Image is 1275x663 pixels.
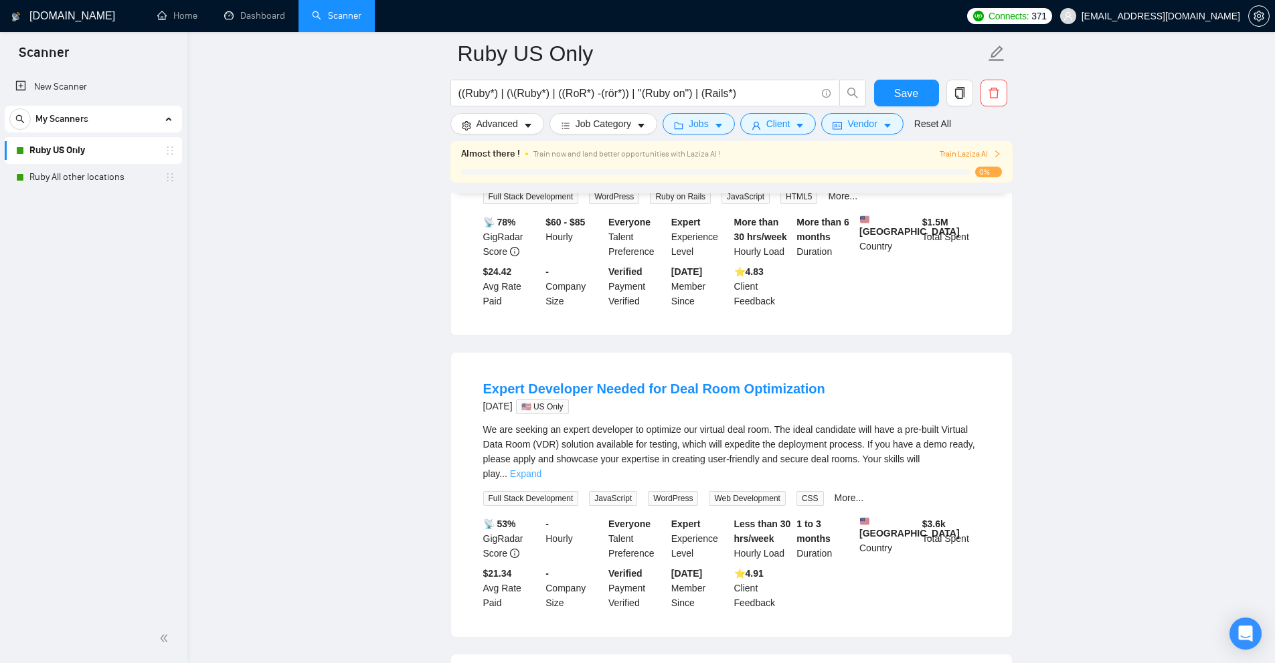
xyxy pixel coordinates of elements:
[981,87,1007,99] span: delete
[483,422,980,481] div: We are seeking an expert developer to optimize our virtual deal room. The ideal candidate will ha...
[795,120,804,130] span: caret-down
[510,549,519,558] span: info-circle
[1248,5,1270,27] button: setting
[1229,618,1262,650] div: Open Intercom Messenger
[477,116,518,131] span: Advanced
[458,37,985,70] input: Scanner name...
[165,145,175,156] span: holder
[920,215,983,259] div: Total Spent
[732,215,794,259] div: Hourly Load
[740,113,817,134] button: userClientcaret-down
[157,10,197,21] a: homeHome
[669,566,732,610] div: Member Since
[543,516,606,561] div: Hourly
[796,491,824,506] span: CSS
[545,217,585,227] b: $60 - $85
[159,632,173,645] span: double-left
[989,9,1029,23] span: Connects:
[10,114,30,124] span: search
[545,568,549,579] b: -
[752,120,761,130] span: user
[35,106,88,132] span: My Scanners
[674,120,683,130] span: folder
[458,85,816,102] input: Search Freelance Jobs...
[483,266,512,277] b: $24.42
[734,266,764,277] b: ⭐️ 4.83
[669,215,732,259] div: Experience Level
[732,566,794,610] div: Client Feedback
[714,120,724,130] span: caret-down
[461,147,520,161] span: Almost there !
[883,120,892,130] span: caret-down
[481,264,543,308] div: Avg Rate Paid
[589,491,637,506] span: JavaScript
[822,89,831,98] span: info-circle
[988,45,1005,62] span: edit
[523,120,533,130] span: caret-down
[1249,11,1269,21] span: setting
[835,492,864,503] a: More...
[981,80,1007,106] button: delete
[608,266,643,277] b: Verified
[510,468,541,479] a: Expand
[481,566,543,610] div: Avg Rate Paid
[11,6,21,27] img: logo
[766,116,790,131] span: Client
[709,491,786,506] span: Web Development
[734,518,791,544] b: Less than 30 hrs/week
[1064,11,1073,21] span: user
[483,381,825,396] a: Expert Developer Needed for Deal Room Optimization
[549,113,657,134] button: barsJob Categorycaret-down
[545,266,549,277] b: -
[721,189,770,204] span: JavaScript
[839,80,866,106] button: search
[483,491,579,506] span: Full Stack Development
[608,217,651,227] b: Everyone
[543,215,606,259] div: Hourly
[1031,9,1046,23] span: 371
[940,148,1001,161] button: Train Laziza AI
[920,516,983,561] div: Total Spent
[840,87,865,99] span: search
[608,518,651,529] b: Everyone
[669,264,732,308] div: Member Since
[859,215,960,237] b: [GEOGRAPHIC_DATA]
[732,516,794,561] div: Hourly Load
[975,167,1002,177] span: 0%
[993,150,1001,158] span: right
[828,191,857,201] a: More...
[450,113,544,134] button: settingAdvancedcaret-down
[796,518,831,544] b: 1 to 3 months
[946,80,973,106] button: copy
[165,172,175,183] span: holder
[483,398,825,414] div: [DATE]
[608,568,643,579] b: Verified
[922,217,948,227] b: $ 1.5M
[462,120,471,130] span: setting
[732,264,794,308] div: Client Feedback
[671,266,702,277] b: [DATE]
[636,120,646,130] span: caret-down
[860,215,869,224] img: 🇺🇸
[499,468,507,479] span: ...
[874,80,939,106] button: Save
[794,215,857,259] div: Duration
[483,518,516,529] b: 📡 53%
[734,568,764,579] b: ⭐️ 4.91
[29,137,157,164] a: Ruby US Only
[510,247,519,256] span: info-circle
[533,149,720,159] span: Train now and land better opportunities with Laziza AI !
[860,516,869,526] img: 🇺🇸
[689,116,709,131] span: Jobs
[663,113,735,134] button: folderJobscaret-down
[796,217,849,242] b: More than 6 months
[516,399,569,414] span: 🇺🇸 US Only
[481,516,543,561] div: GigRadar Score
[734,217,787,242] b: More than 30 hrs/week
[312,10,361,21] a: searchScanner
[561,120,570,130] span: bars
[671,568,702,579] b: [DATE]
[859,516,960,539] b: [GEOGRAPHIC_DATA]
[973,11,984,21] img: upwork-logo.png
